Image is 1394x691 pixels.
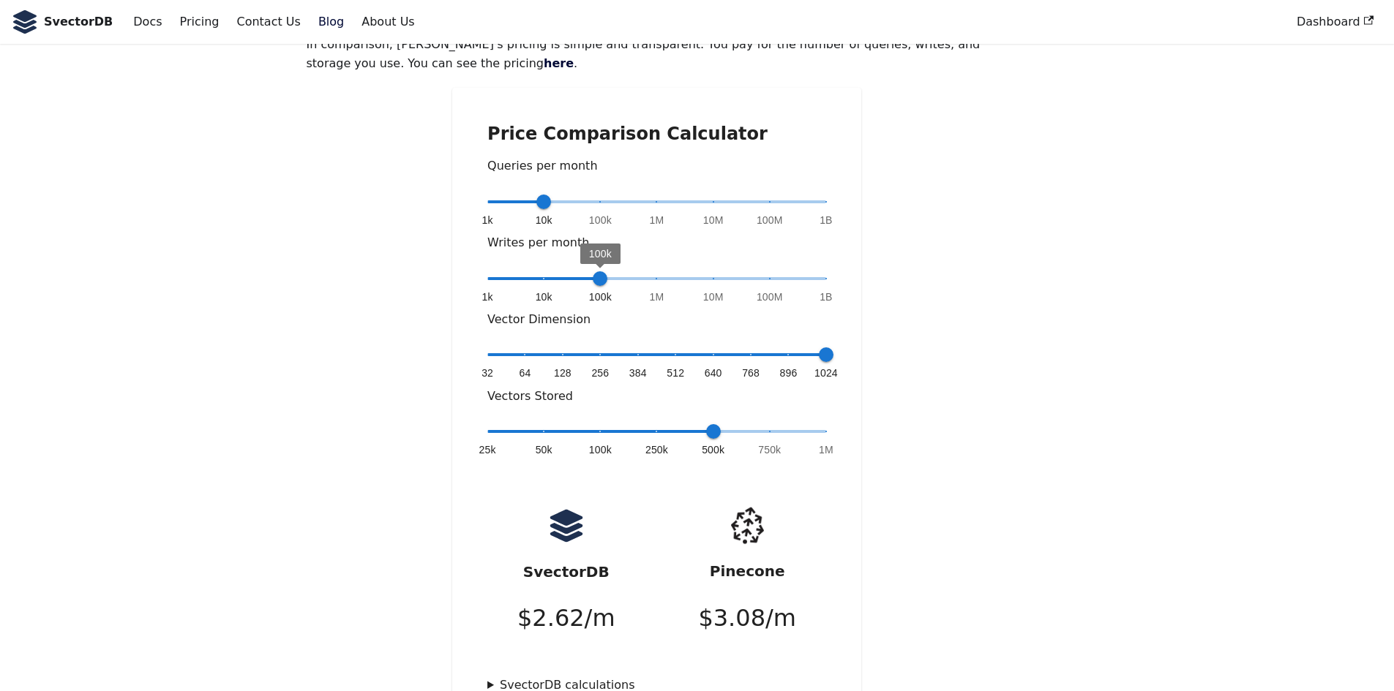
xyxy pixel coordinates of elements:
span: 100k [589,290,612,304]
strong: SvectorDB [523,563,610,581]
a: Docs [124,10,170,34]
span: 100k [589,442,612,457]
b: SvectorDB [44,12,113,31]
span: 100M [757,290,783,304]
a: Dashboard [1288,10,1382,34]
span: 100k [589,247,612,259]
p: In comparison, [PERSON_NAME]'s pricing is simple and transparent. You pay for the number of queri... [306,35,1007,74]
span: 1M [650,213,664,227]
span: 10M [703,213,724,227]
p: Writes per month [487,233,826,252]
a: Pricing [171,10,228,34]
span: 32 [481,366,493,380]
span: 640 [705,366,722,380]
span: 10M [703,290,724,304]
span: 100k [589,213,612,227]
span: 100M [757,213,783,227]
a: here [544,56,574,70]
span: 1k [482,290,493,304]
a: SvectorDB LogoSvectorDB [12,10,113,34]
img: pinecone.png [720,498,775,553]
span: 250k [645,442,668,457]
span: 1024 [814,366,838,380]
span: 256 [591,366,609,380]
span: 1M [819,442,833,457]
span: 50k [536,442,552,457]
span: 384 [629,366,647,380]
span: 64 [520,366,531,380]
strong: Pinecone [710,562,785,580]
img: logo.svg [548,507,585,544]
span: 512 [667,366,684,380]
a: Blog [310,10,353,34]
h2: Price Comparison Calculator [487,123,826,145]
p: Vectors Stored [487,387,826,406]
span: 10k [536,290,552,304]
span: 896 [780,366,798,380]
p: $ 3.08 /m [698,599,796,638]
span: 1M [650,290,664,304]
span: 25k [479,442,496,457]
span: 10k [536,213,552,227]
a: Contact Us [228,10,309,34]
p: Queries per month [487,156,826,175]
span: 128 [554,366,572,380]
span: 500k [702,442,724,457]
span: 768 [742,366,760,380]
p: Vector Dimension [487,310,826,329]
span: 750k [758,442,781,457]
a: About Us [353,10,423,34]
span: 1k [482,213,493,227]
img: SvectorDB Logo [12,10,38,34]
p: $ 2.62 /m [517,599,615,638]
span: 1B [820,290,832,304]
span: 1B [820,213,832,227]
